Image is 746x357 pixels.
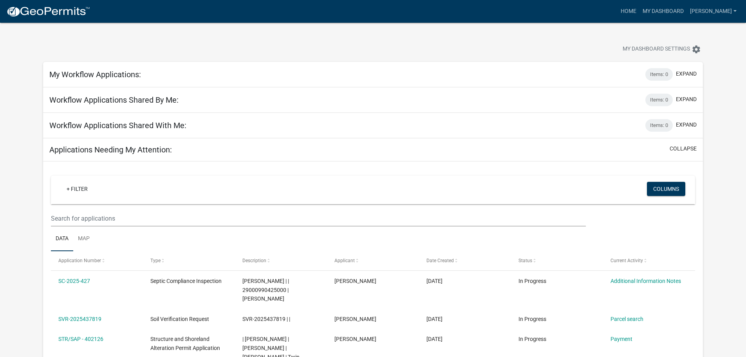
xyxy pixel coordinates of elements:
[419,251,511,270] datatable-header-cell: Date Created
[51,251,143,270] datatable-header-cell: Application Number
[687,4,740,19] a: [PERSON_NAME]
[49,145,172,154] h5: Applications Needing My Attention:
[603,251,695,270] datatable-header-cell: Current Activity
[242,278,289,302] span: Emma Swenson | | 29000990425000 | ROBERTA J SCHILL
[616,42,707,57] button: My Dashboard Settingssettings
[645,119,673,132] div: Items: 0
[426,316,443,322] span: 06/18/2025
[49,121,186,130] h5: Workflow Applications Shared With Me:
[51,227,73,252] a: Data
[639,4,687,19] a: My Dashboard
[611,258,643,263] span: Current Activity
[150,316,209,322] span: Soil Verification Request
[611,316,643,322] a: Parcel search
[49,70,141,79] h5: My Workflow Applications:
[334,316,376,322] span: Brian Richard Brogard
[242,316,290,322] span: SVR-2025437819 | |
[334,278,376,284] span: Brian Richard Brogard
[58,258,101,263] span: Application Number
[676,121,697,129] button: expand
[235,251,327,270] datatable-header-cell: Description
[618,4,639,19] a: Home
[676,95,697,103] button: expand
[73,227,94,252] a: Map
[143,251,235,270] datatable-header-cell: Type
[58,278,90,284] a: SC-2025-427
[150,336,220,351] span: Structure and Shoreland Alteration Permit Application
[611,336,632,342] a: Payment
[58,336,103,342] a: STR/SAP - 402126
[623,45,690,54] span: My Dashboard Settings
[242,258,266,263] span: Description
[51,210,585,227] input: Search for applications
[334,258,355,263] span: Applicant
[60,182,94,196] a: + Filter
[692,45,701,54] i: settings
[518,258,532,263] span: Status
[518,316,546,322] span: In Progress
[426,278,443,284] span: 07/11/2025
[49,95,179,105] h5: Workflow Applications Shared By Me:
[334,336,376,342] span: Brian Richard Brogard
[645,68,673,81] div: Items: 0
[511,251,603,270] datatable-header-cell: Status
[327,251,419,270] datatable-header-cell: Applicant
[150,278,222,284] span: Septic Compliance Inspection
[58,316,101,322] a: SVR-2025437819
[150,258,161,263] span: Type
[518,278,546,284] span: In Progress
[670,145,697,153] button: collapse
[676,70,697,78] button: expand
[426,336,443,342] span: 04/08/2025
[426,258,454,263] span: Date Created
[611,278,681,284] a: Additional Information Notes
[518,336,546,342] span: In Progress
[645,94,673,106] div: Items: 0
[647,182,685,196] button: Columns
